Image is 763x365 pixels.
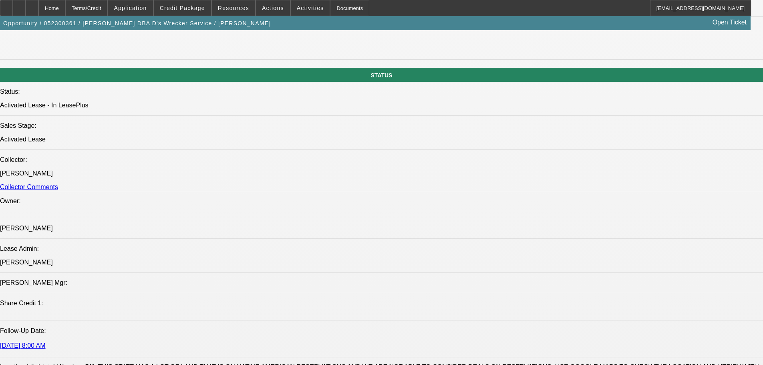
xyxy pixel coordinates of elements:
button: Application [108,0,153,16]
span: Activities [297,5,324,11]
a: Open Ticket [709,16,750,29]
span: Resources [218,5,249,11]
button: Credit Package [154,0,211,16]
button: Activities [291,0,330,16]
span: Application [114,5,147,11]
button: Resources [212,0,255,16]
button: Actions [256,0,290,16]
span: Credit Package [160,5,205,11]
span: Actions [262,5,284,11]
span: STATUS [371,72,393,79]
span: Opportunity / 052300361 / [PERSON_NAME] DBA D's Wrecker Service / [PERSON_NAME] [3,20,271,26]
